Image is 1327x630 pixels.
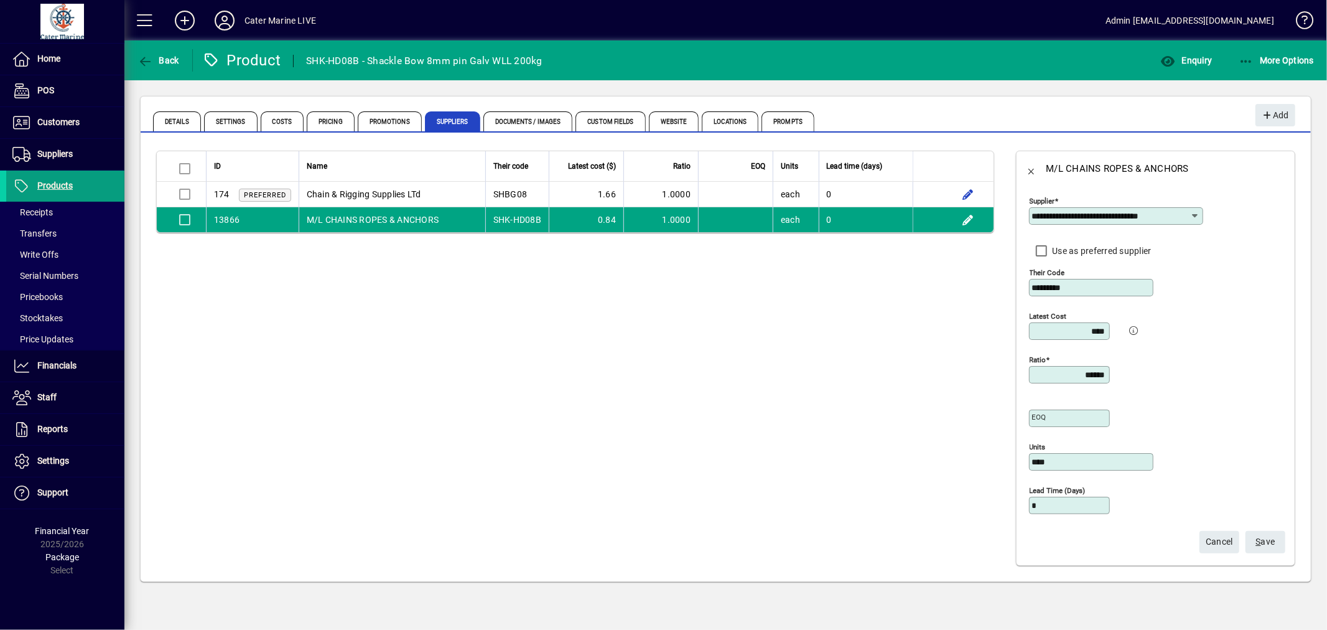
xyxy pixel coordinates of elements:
div: 174 [214,188,230,201]
span: Pricebooks [12,292,63,302]
td: 1.0000 [623,207,698,232]
span: Package [45,552,79,562]
span: Locations [702,111,758,131]
button: Back [1017,154,1046,184]
span: ave [1256,532,1275,552]
button: Add [165,9,205,32]
span: Units [781,159,798,173]
a: Suppliers [6,139,124,170]
span: Transfers [12,228,57,238]
span: Suppliers [37,149,73,159]
a: POS [6,75,124,106]
button: Add [1255,104,1295,126]
span: Serial Numbers [12,271,78,281]
span: Financial Year [35,526,90,536]
button: Back [134,49,182,72]
a: Receipts [6,202,124,223]
span: Cancel [1206,532,1233,552]
div: Admin [EMAIL_ADDRESS][DOMAIN_NAME] [1106,11,1274,31]
span: Reports [37,424,68,434]
a: Stocktakes [6,308,124,329]
a: Serial Numbers [6,265,124,286]
div: 13866 [214,214,240,226]
td: 1.66 [549,182,623,207]
span: Support [37,487,68,497]
a: Financials [6,350,124,382]
span: Documents / Images [483,111,573,131]
a: Home [6,44,124,75]
span: Price Updates [12,334,73,344]
span: Website [649,111,699,131]
td: 0 [819,207,913,232]
mat-label: Units [1030,443,1046,451]
a: Support [6,477,124,509]
span: Promotions [358,111,422,131]
span: Stocktakes [12,313,63,323]
span: Settings [37,456,69,466]
span: Customers [37,117,80,127]
div: Cater Marine LIVE [244,11,316,31]
a: Reports [6,414,124,445]
a: Transfers [6,223,124,244]
span: Custom Fields [575,111,645,131]
td: SHBG08 [485,182,549,207]
span: Costs [261,111,304,131]
span: Details [153,111,201,131]
span: Suppliers [425,111,480,131]
a: Price Updates [6,329,124,350]
mat-label: Latest cost [1030,312,1067,321]
button: Profile [205,9,244,32]
td: each [773,207,819,232]
span: EOQ [751,159,765,173]
span: Their code [493,159,528,173]
app-page-header-button: Back [124,49,193,72]
span: Pricing [307,111,355,131]
td: 1.0000 [623,182,698,207]
span: Preferred [244,191,286,199]
div: Product [202,50,281,70]
span: Name [307,159,327,173]
span: Financials [37,360,77,370]
span: Settings [204,111,258,131]
span: More Options [1239,55,1315,65]
a: Knowledge Base [1287,2,1311,43]
span: S [1256,537,1261,547]
div: M/L CHAINS ROPES & ANCHORS [1046,159,1190,179]
a: Write Offs [6,244,124,265]
a: Staff [6,382,124,413]
mat-label: Their code [1030,268,1065,277]
span: Enquiry [1160,55,1212,65]
a: Pricebooks [6,286,124,308]
td: each [773,182,819,207]
button: Cancel [1199,531,1239,553]
button: Enquiry [1157,49,1215,72]
td: 0 [819,182,913,207]
td: SHK-HD08B [485,207,549,232]
span: Latest cost ($) [568,159,616,173]
a: Settings [6,446,124,477]
span: Staff [37,392,57,402]
span: Prompts [761,111,814,131]
span: Add [1262,105,1288,126]
mat-label: Supplier [1030,197,1055,205]
span: Back [137,55,179,65]
span: ID [214,159,221,173]
button: More Options [1236,49,1318,72]
span: Receipts [12,207,53,217]
mat-label: EOQ [1032,413,1046,421]
span: Ratio [673,159,691,173]
td: M/L CHAINS ROPES & ANCHORS [299,207,485,232]
span: Write Offs [12,250,58,260]
div: SHK-HD08B - Shackle Bow 8mm pin Galv WLL 200kg [306,51,542,71]
span: Products [37,181,73,190]
td: Chain & Rigging Supplies LTd [299,182,485,207]
span: Home [37,54,60,63]
a: Customers [6,107,124,138]
mat-label: Lead time (days) [1030,486,1086,495]
span: POS [37,85,54,95]
mat-label: Ratio [1030,355,1046,364]
label: Use as preferred supplier [1050,245,1152,257]
span: Lead time (days) [827,159,883,173]
td: 0.84 [549,207,623,232]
